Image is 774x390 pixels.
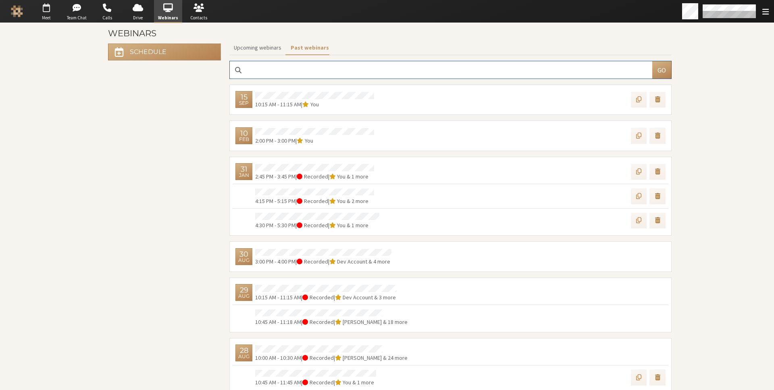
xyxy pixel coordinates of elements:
span: & 1 more [351,379,374,386]
div: Aug [238,354,250,359]
span: Meet [32,15,60,21]
span: You [337,197,345,205]
span: Calls [93,15,121,21]
div: 30 [239,251,248,258]
span: You [343,379,351,386]
span: You [310,101,319,108]
button: Copy previous settings into new webinar [631,213,647,229]
div: 10 [240,130,248,137]
div: | [255,100,374,109]
div: 10:45 AM - 11:18 AM|Recorded|[PERSON_NAME] & 18 more [233,305,668,329]
span: 4:15 PM - 5:15 PM [255,197,295,205]
div: | [255,293,397,302]
span: | Recorded [301,294,334,301]
div: 15Sep10:15 AM - 11:15 AM|You [233,88,668,112]
div: Wednesday, August 28, 2024 10:00 AM [235,344,252,361]
span: Dev Account [343,294,373,301]
span: | Recorded [295,222,328,229]
span: 3:00 PM - 4:00 PM [255,258,295,265]
span: & 2 more [345,197,368,205]
button: Upcoming webinars [229,41,286,55]
span: 10:45 AM - 11:18 AM [255,318,301,326]
div: | [255,221,379,230]
span: | Recorded [295,173,328,180]
button: Delete webinar [649,213,666,229]
span: 2:00 PM - 3:00 PM [255,137,295,144]
button: Copy previous settings into new webinar [631,164,647,180]
button: Delete webinar [649,369,666,386]
div: 30Aug3:00 PM - 4:00 PM|Recorded|Dev Account & 4 more [233,245,668,269]
span: & 4 more [367,258,390,265]
span: & 18 more [382,318,408,326]
span: [PERSON_NAME] [343,354,382,361]
span: & 24 more [382,354,408,361]
span: & 1 more [345,173,368,180]
div: | [255,354,408,362]
h3: Webinars [108,29,669,38]
div: 28Aug10:00 AM - 10:30 AM|Recorded|[PERSON_NAME] & 24 more [233,341,668,365]
span: & 3 more [373,294,396,301]
div: 31 [241,166,248,173]
button: Delete webinar [649,92,666,108]
div: 31Jan2:45 PM - 3:45 PM|Recorded|You & 1 more [233,160,668,184]
button: Copy previous settings into new webinar [631,128,647,144]
button: Delete webinar [649,164,666,180]
div: Friday, August 30, 2024 3:00 PM [235,248,252,265]
span: | Recorded [301,354,334,361]
span: 2:45 PM - 3:45 PM [255,173,295,180]
div: | [255,197,374,205]
span: | Recorded [301,379,334,386]
span: 4:30 PM - 5:30 PM [255,222,295,229]
div: 4:15 PM - 5:15 PM|Recorded|You & 2 more [233,184,668,208]
span: Dev Account [337,258,367,265]
span: Drive [124,15,152,21]
button: Delete webinar [649,128,666,144]
div: Feb [239,137,249,142]
div: 29 [240,286,248,294]
div: Aug [238,294,250,299]
span: | Recorded [295,197,328,205]
div: 10Feb2:00 PM - 3:00 PM|You [233,124,668,148]
div: Aug [238,258,250,263]
span: You [337,222,345,229]
img: Iotum [11,5,23,17]
span: & 1 more [345,222,368,229]
div: | [255,257,391,266]
div: Friday, January 31, 2025 2:45 PM [235,163,252,180]
div: | [255,137,374,145]
button: Copy previous settings into new webinar [631,188,647,204]
div: | [255,172,374,181]
div: 15 [241,93,248,101]
span: 10:15 AM - 11:15 AM [255,101,301,108]
div: | [255,378,376,387]
span: You [305,137,313,144]
span: 10:45 AM - 11:45 AM [255,379,301,386]
div: Sep [239,101,249,106]
div: 29Aug10:15 AM - 11:15 AM|Recorded|Dev Account & 3 more [233,281,668,305]
div: Jan [239,173,249,178]
button: Copy previous settings into new webinar [631,369,647,386]
div: 28 [240,347,248,354]
span: You [337,173,345,180]
button: Schedule [108,44,221,60]
button: Past webinars [286,41,333,55]
span: [PERSON_NAME] [343,318,382,326]
span: | Recorded [295,258,328,265]
div: Monday, February 10, 2025 2:00 PM [235,127,252,144]
div: | [255,318,408,326]
button: Copy previous settings into new webinar [631,92,647,108]
div: Schedule [130,49,166,55]
span: Webinars [154,15,182,21]
div: 10:45 AM - 11:45 AM|Recorded|You & 1 more [233,365,668,390]
div: Monday, September 15, 2025 10:15 AM [235,91,252,108]
div: 4:30 PM - 5:30 PM|Recorded|You & 1 more [233,208,668,233]
span: Contacts [185,15,213,21]
button: Delete webinar [649,188,666,204]
span: 10:15 AM - 11:15 AM [255,294,301,301]
div: Thursday, August 29, 2024 10:15 AM [235,284,252,301]
span: Team Chat [62,15,91,21]
button: Go [652,61,671,78]
span: | Recorded [301,318,334,326]
iframe: Chat [754,369,768,384]
span: 10:00 AM - 10:30 AM [255,354,301,361]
